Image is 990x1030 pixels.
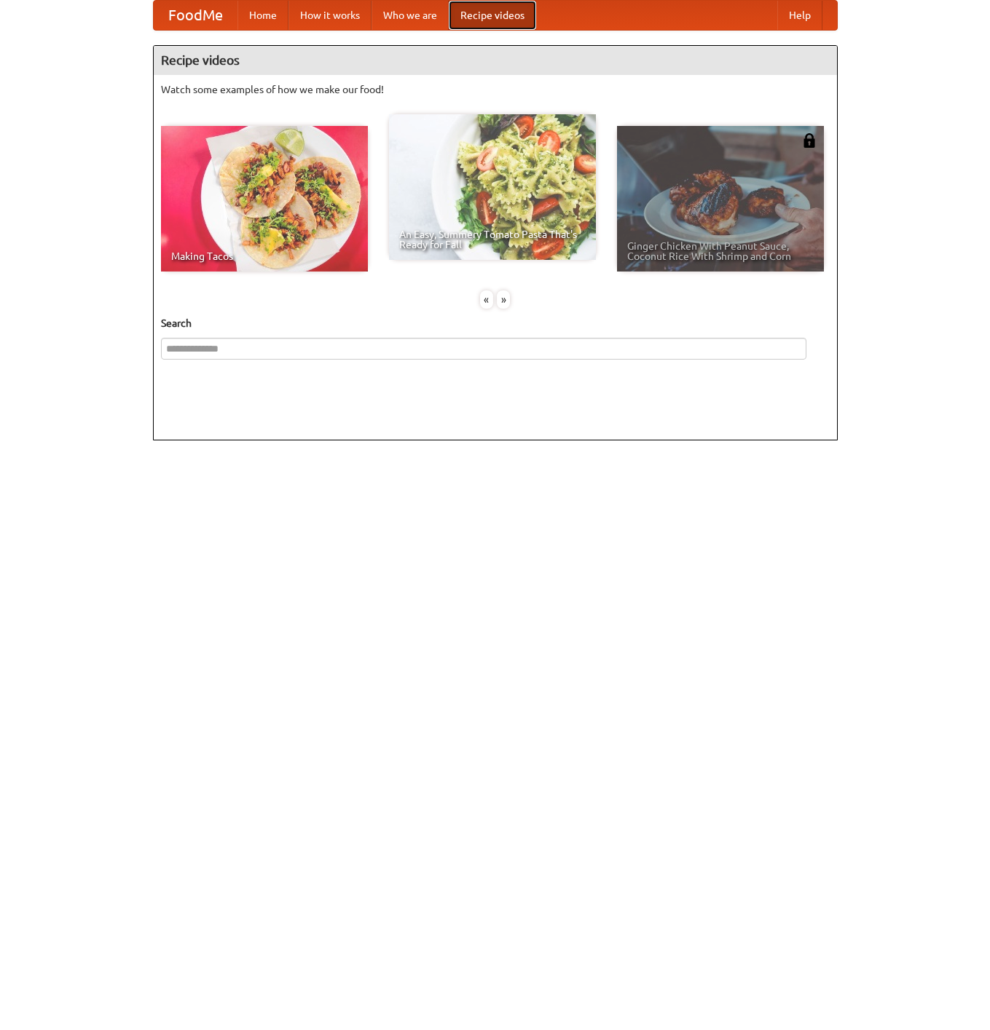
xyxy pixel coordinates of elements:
a: Help [777,1,822,30]
p: Watch some examples of how we make our food! [161,82,830,97]
h5: Search [161,316,830,330]
h4: Recipe videos [154,46,837,75]
img: 483408.png [802,133,817,148]
a: How it works [288,1,372,30]
span: An Easy, Summery Tomato Pasta That's Ready for Fall [399,229,586,250]
a: FoodMe [154,1,237,30]
a: Home [237,1,288,30]
div: « [480,290,493,309]
span: Making Tacos [171,251,358,261]
a: Making Tacos [161,126,368,272]
a: Recipe videos [449,1,536,30]
a: Who we are [372,1,449,30]
a: An Easy, Summery Tomato Pasta That's Ready for Fall [389,114,596,260]
div: » [497,290,510,309]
